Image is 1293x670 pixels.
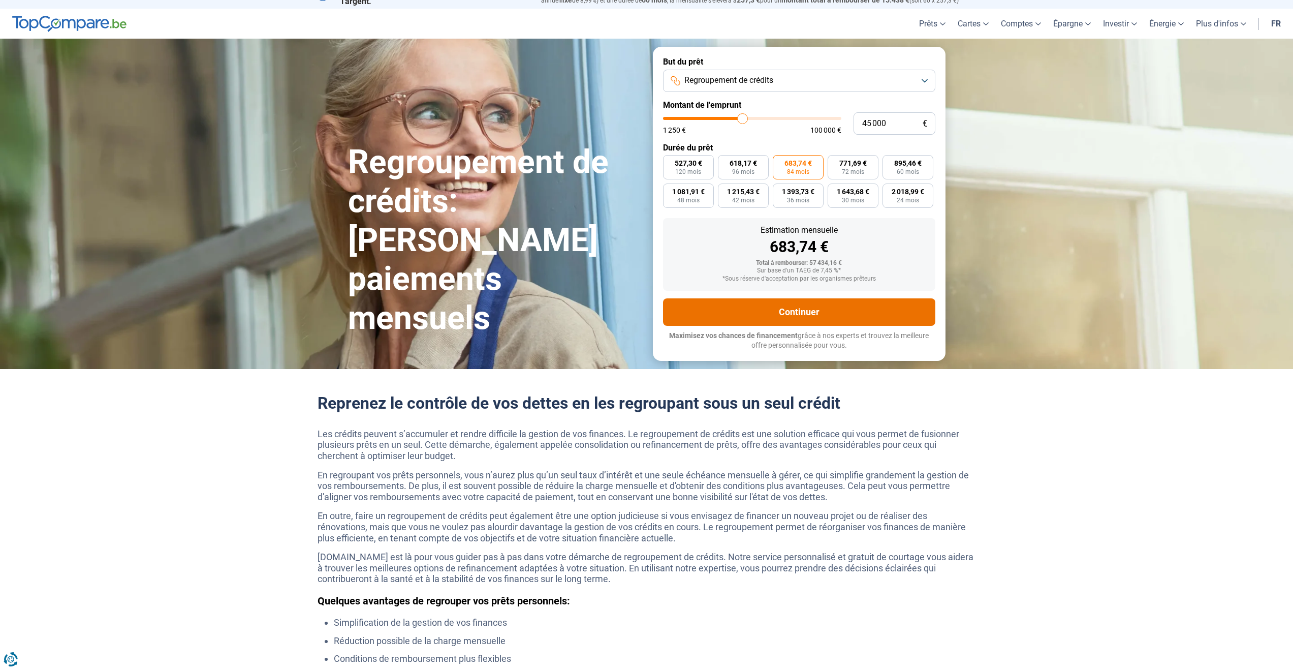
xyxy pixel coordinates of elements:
[810,127,841,134] span: 100 000 €
[732,197,754,203] span: 42 mois
[318,510,976,543] p: En outre, faire un regroupement de crédits peut également être une option judicieuse si vous envi...
[913,9,952,39] a: Prêts
[782,188,814,195] span: 1 393,73 €
[663,298,935,326] button: Continuer
[334,635,976,647] li: Réduction possible de la charge mensuelle
[671,276,927,283] div: *Sous réserve d'acceptation par les organismes prêteurs
[784,160,812,167] span: 683,74 €
[671,226,927,234] div: Estimation mensuelle
[727,188,760,195] span: 1 215,43 €
[1143,9,1190,39] a: Énergie
[995,9,1047,39] a: Comptes
[334,653,976,664] li: Conditions de remboursement plus flexibles
[663,331,935,351] p: grâce à nos experts et trouvez la meilleure offre personnalisée pour vous.
[894,160,922,167] span: 895,46 €
[842,197,864,203] span: 30 mois
[897,169,919,175] span: 60 mois
[348,143,641,338] h1: Regroupement de crédits: [PERSON_NAME] paiements mensuels
[1097,9,1143,39] a: Investir
[663,70,935,92] button: Regroupement de crédits
[318,429,976,462] p: Les crédits peuvent s’accumuler et rendre difficile la gestion de vos finances. Le regroupement d...
[318,470,976,503] p: En regroupant vos prêts personnels, vous n’aurez plus qu’un seul taux d’intérêt et une seule éché...
[663,57,935,67] label: But du prêt
[839,160,867,167] span: 771,69 €
[318,552,976,585] p: [DOMAIN_NAME] est là pour vous guider pas à pas dans votre démarche de regroupement de crédits. N...
[671,260,927,267] div: Total à rembourser: 57 434,16 €
[663,100,935,110] label: Montant de l'emprunt
[837,188,869,195] span: 1 643,68 €
[675,160,702,167] span: 527,30 €
[663,143,935,153] label: Durée du prêt
[787,197,809,203] span: 36 mois
[318,595,976,607] h3: Quelques avantages de regrouper vos prêts personnels:
[663,127,686,134] span: 1 250 €
[1047,9,1097,39] a: Épargne
[669,331,798,340] span: Maximisez vos chances de financement
[897,197,919,203] span: 24 mois
[671,267,927,275] div: Sur base d'un TAEG de 7,45 %*
[732,169,754,175] span: 96 mois
[677,197,700,203] span: 48 mois
[892,188,924,195] span: 2 018,99 €
[842,169,864,175] span: 72 mois
[334,617,976,628] li: Simplification de la gestion de vos finances
[318,393,976,413] h2: Reprenez le contrôle de vos dettes en les regroupant sous un seul crédit
[787,169,809,175] span: 84 mois
[684,75,773,86] span: Regroupement de crédits
[730,160,757,167] span: 618,17 €
[675,169,701,175] span: 120 mois
[671,239,927,255] div: 683,74 €
[923,119,927,128] span: €
[12,16,127,32] img: TopCompare
[672,188,705,195] span: 1 081,91 €
[1265,9,1287,39] a: fr
[1190,9,1252,39] a: Plus d'infos
[952,9,995,39] a: Cartes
